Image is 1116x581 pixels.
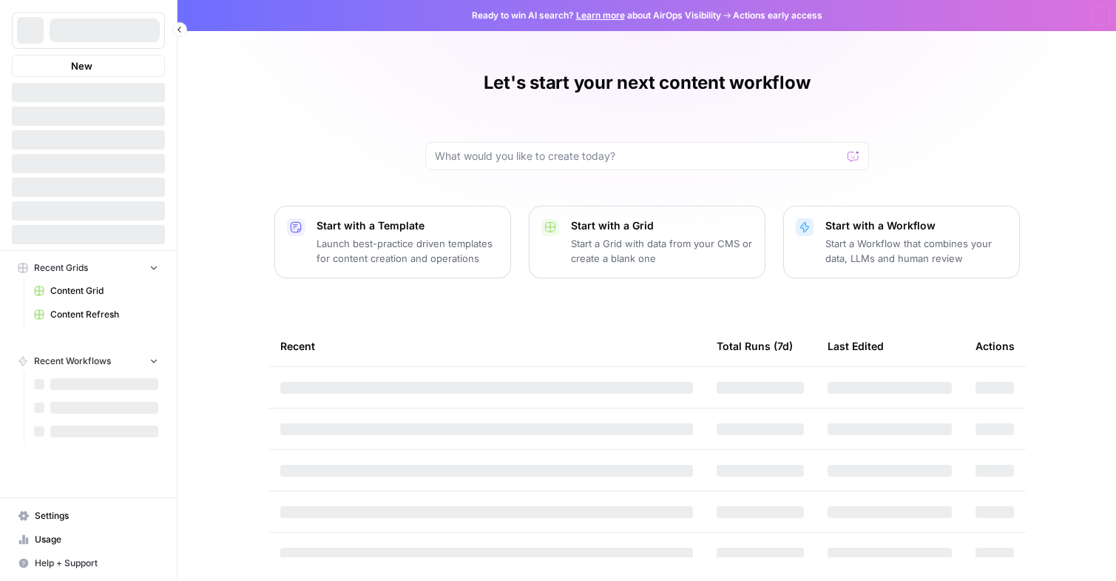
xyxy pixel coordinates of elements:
[35,509,158,523] span: Settings
[12,55,165,77] button: New
[717,326,793,366] div: Total Runs (7d)
[825,236,1007,266] p: Start a Workflow that combines your data, LLMs and human review
[35,557,158,570] span: Help + Support
[317,218,498,233] p: Start with a Template
[576,10,625,21] a: Learn more
[12,257,165,279] button: Recent Grids
[828,326,884,366] div: Last Edited
[571,218,753,233] p: Start with a Grid
[27,279,165,303] a: Content Grid
[571,236,753,266] p: Start a Grid with data from your CMS or create a blank one
[12,504,165,528] a: Settings
[472,9,721,22] span: Ready to win AI search? about AirOps Visibility
[484,71,811,95] h1: Let's start your next content workflow
[12,551,165,575] button: Help + Support
[825,218,1007,233] p: Start with a Workflow
[274,206,511,278] button: Start with a TemplateLaunch best-practice driven templates for content creation and operations
[35,533,158,546] span: Usage
[34,355,111,368] span: Recent Workflows
[50,308,158,321] span: Content Refresh
[27,303,165,326] a: Content Refresh
[50,284,158,298] span: Content Grid
[435,149,842,164] input: What would you like to create today?
[34,261,88,275] span: Recent Grids
[317,236,498,266] p: Launch best-practice driven templates for content creation and operations
[975,326,1015,366] div: Actions
[12,528,165,551] a: Usage
[733,9,822,22] span: Actions early access
[12,350,165,372] button: Recent Workflows
[71,58,92,73] span: New
[529,206,765,278] button: Start with a GridStart a Grid with data from your CMS or create a blank one
[783,206,1020,278] button: Start with a WorkflowStart a Workflow that combines your data, LLMs and human review
[280,326,693,366] div: Recent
